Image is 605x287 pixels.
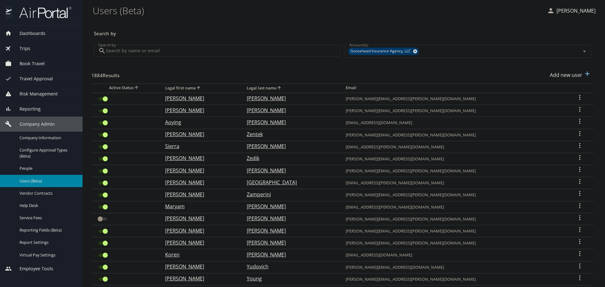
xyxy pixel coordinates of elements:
[341,273,566,285] td: [PERSON_NAME][EMAIL_ADDRESS][PERSON_NAME][DOMAIN_NAME]
[247,154,333,162] p: Zedik
[20,165,75,171] span: People
[12,90,58,97] span: Risk Management
[247,130,333,138] p: Zentek
[341,237,566,249] td: [PERSON_NAME][EMAIL_ADDRESS][PERSON_NAME][DOMAIN_NAME]
[165,95,234,102] p: [PERSON_NAME]
[276,85,283,91] button: sort
[20,203,75,209] span: Help Desk
[247,239,333,246] p: [PERSON_NAME]
[247,227,333,234] p: [PERSON_NAME]
[20,252,75,258] span: Virtual Pay Settings
[12,60,45,67] span: Book Travel
[341,225,566,237] td: [PERSON_NAME][EMAIL_ADDRESS][PERSON_NAME][DOMAIN_NAME]
[247,95,333,102] p: [PERSON_NAME]
[20,215,75,221] span: Service Fees
[341,117,566,129] td: [EMAIL_ADDRESS][DOMAIN_NAME]
[555,7,596,14] p: [PERSON_NAME]
[196,85,202,91] button: sort
[247,179,333,186] p: [GEOGRAPHIC_DATA]
[165,251,234,258] p: Koren
[12,265,53,272] span: Employee Tools
[20,135,75,141] span: Company Information
[544,5,598,16] button: [PERSON_NAME]
[550,71,582,79] p: Add new user
[12,121,55,128] span: Company Admin
[247,118,333,126] p: [PERSON_NAME]
[247,142,333,150] p: [PERSON_NAME]
[247,251,333,258] p: [PERSON_NAME]
[12,106,41,112] span: Reporting
[341,261,566,273] td: [PERSON_NAME][EMAIL_ADDRESS][DOMAIN_NAME]
[348,48,415,55] span: Goosehead Insurance Agency, LLC
[12,30,45,37] span: Dashboards
[160,83,242,93] th: Legal first name
[94,26,591,37] h3: Search by
[341,249,566,261] td: [EMAIL_ADDRESS][DOMAIN_NAME]
[341,153,566,165] td: [PERSON_NAME][EMAIL_ADDRESS][DOMAIN_NAME]
[165,239,234,246] p: [PERSON_NAME]
[341,83,566,93] th: Email
[341,141,566,153] td: [EMAIL_ADDRESS][PERSON_NAME][DOMAIN_NAME]
[247,263,333,270] p: Yudovich
[165,130,234,138] p: [PERSON_NAME]
[20,239,75,245] span: Report Settings
[20,190,75,196] span: Vendor Contracts
[247,215,333,222] p: [PERSON_NAME]
[165,227,234,234] p: [PERSON_NAME]
[165,275,234,282] p: [PERSON_NAME]
[247,203,333,210] p: [PERSON_NAME]
[134,85,140,91] button: sort
[165,142,234,150] p: Sierra
[348,48,419,55] div: Goosehead Insurance Agency, LLC
[341,177,566,189] td: [EMAIL_ADDRESS][PERSON_NAME][DOMAIN_NAME]
[165,179,234,186] p: [PERSON_NAME]
[247,275,333,282] p: Young
[91,83,160,93] th: Active Status
[106,45,340,57] input: Search by name or email
[341,165,566,177] td: [PERSON_NAME][EMAIL_ADDRESS][PERSON_NAME][DOMAIN_NAME]
[341,201,566,213] td: [EMAIL_ADDRESS][PERSON_NAME][DOMAIN_NAME]
[165,154,234,162] p: [PERSON_NAME]
[165,191,234,198] p: [PERSON_NAME]
[341,93,566,105] td: [PERSON_NAME][EMAIL_ADDRESS][PERSON_NAME][DOMAIN_NAME]
[165,215,234,222] p: [PERSON_NAME]
[341,129,566,141] td: [PERSON_NAME][EMAIL_ADDRESS][PERSON_NAME][DOMAIN_NAME]
[20,227,75,233] span: Reporting Fields (Beta)
[93,1,542,20] h1: Users (Beta)
[165,106,234,114] p: [PERSON_NAME]
[165,167,234,174] p: [PERSON_NAME]
[247,191,333,198] p: Zamperini
[20,178,75,184] span: Users (Beta)
[91,68,119,79] h3: 1884 Results
[6,6,12,19] img: icon-airportal.png
[247,106,333,114] p: [PERSON_NAME]
[165,263,234,270] p: [PERSON_NAME]
[12,75,53,82] span: Travel Approval
[165,203,234,210] p: Maryam
[341,213,566,225] td: [PERSON_NAME][EMAIL_ADDRESS][PERSON_NAME][DOMAIN_NAME]
[341,105,566,117] td: [PERSON_NAME][EMAIL_ADDRESS][PERSON_NAME][DOMAIN_NAME]
[20,147,75,159] span: Configure Approval Types (Beta)
[247,167,333,174] p: [PERSON_NAME]
[580,47,589,56] button: Open
[341,189,566,201] td: [PERSON_NAME][EMAIL_ADDRESS][PERSON_NAME][DOMAIN_NAME]
[547,68,594,82] button: Add new user
[12,6,72,19] img: airportal-logo.png
[12,45,30,52] span: Trips
[242,83,341,93] th: Legal last name
[165,118,234,126] p: Aoying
